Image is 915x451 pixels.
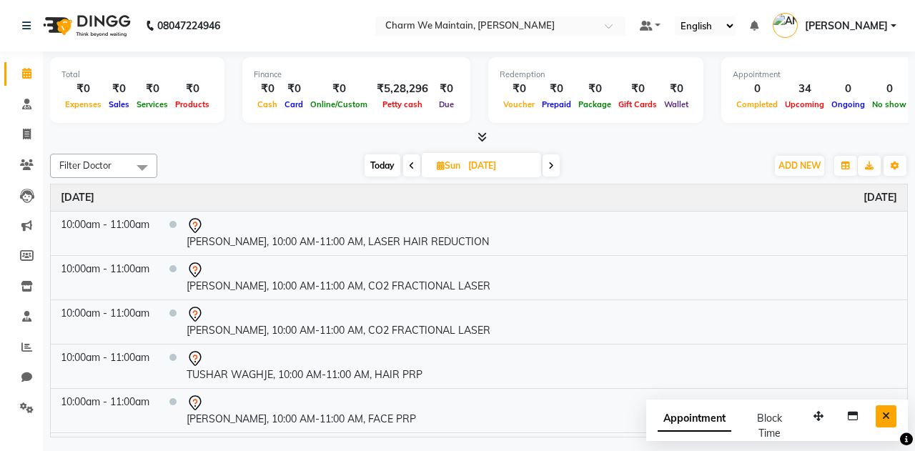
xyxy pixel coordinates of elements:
div: 0 [869,81,910,97]
span: Gift Cards [615,99,661,109]
span: [PERSON_NAME] [805,19,888,34]
div: ₹0 [434,81,459,97]
span: Sun [433,160,464,171]
span: Upcoming [781,99,828,109]
span: Petty cash [379,99,426,109]
span: Services [133,99,172,109]
span: Sales [105,99,133,109]
span: Appointment [658,406,731,432]
td: [PERSON_NAME], 10:00 AM-11:00 AM, CO2 FRACTIONAL LASER [177,255,907,299]
span: Wallet [661,99,692,109]
span: Products [172,99,213,109]
span: ADD NEW [778,160,821,171]
div: 0 [733,81,781,97]
b: 08047224946 [157,6,220,46]
div: ₹5,28,296 [371,81,434,97]
div: ₹0 [615,81,661,97]
td: TUSHAR WAGHJE, 10:00 AM-11:00 AM, HAIR PRP [177,344,907,388]
span: Completed [733,99,781,109]
div: Total [61,69,213,81]
div: Appointment [733,69,910,81]
img: ANJANI SHARMA [773,13,798,38]
span: Filter Doctor [59,159,112,171]
div: 34 [781,81,828,97]
span: Cash [254,99,281,109]
span: Voucher [500,99,538,109]
td: 10:00am - 11:00am [51,211,159,255]
div: ₹0 [500,81,538,97]
span: Package [575,99,615,109]
div: ₹0 [133,81,172,97]
input: 2025-09-07 [464,155,535,177]
td: [PERSON_NAME], 10:00 AM-11:00 AM, CO2 FRACTIONAL LASER [177,299,907,344]
div: ₹0 [105,81,133,97]
div: Redemption [500,69,692,81]
a: September 7, 2025 [864,190,897,205]
span: Due [435,99,457,109]
td: [PERSON_NAME], 10:00 AM-11:00 AM, FACE PRP [177,388,907,432]
span: Today [365,154,400,177]
span: No show [869,99,910,109]
th: September 7, 2025 [51,184,907,212]
td: 10:00am - 11:00am [51,299,159,344]
div: Finance [254,69,459,81]
span: Prepaid [538,99,575,109]
img: logo [36,6,134,46]
td: 10:00am - 11:00am [51,388,159,432]
span: Online/Custom [307,99,371,109]
div: ₹0 [538,81,575,97]
td: [PERSON_NAME], 10:00 AM-11:00 AM, LASER HAIR REDUCTION [177,211,907,255]
div: ₹0 [575,81,615,97]
button: Close [876,405,896,427]
span: Card [281,99,307,109]
span: Block Time [757,412,782,440]
div: ₹0 [254,81,281,97]
div: ₹0 [661,81,692,97]
td: 10:00am - 11:00am [51,344,159,388]
div: 0 [828,81,869,97]
span: Ongoing [828,99,869,109]
a: September 7, 2025 [61,190,94,205]
span: Expenses [61,99,105,109]
button: ADD NEW [775,156,824,176]
div: ₹0 [281,81,307,97]
div: ₹0 [307,81,371,97]
div: ₹0 [61,81,105,97]
td: 10:00am - 11:00am [51,255,159,299]
div: ₹0 [172,81,213,97]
